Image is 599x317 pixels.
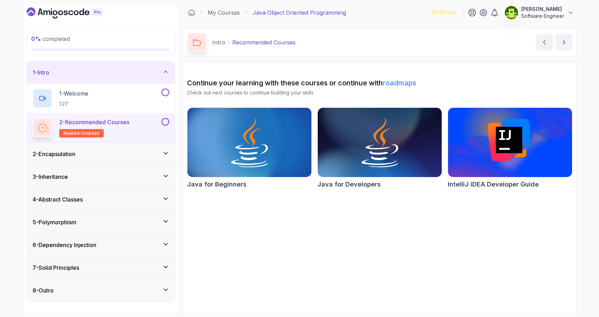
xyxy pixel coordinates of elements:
[432,9,456,16] p: 1675 Points
[317,179,381,189] h2: Java for Developers
[27,234,175,256] button: 6-Dependency Injection
[253,8,346,17] p: Java Object Oriented Programming
[318,108,442,177] img: Java for Developers card
[33,241,96,249] h3: 6 - Dependency Injection
[187,107,312,189] a: Java for Beginners cardJava for Beginners
[27,165,175,188] button: 3-Inheritance
[448,179,539,189] h2: IntelliJ IDEA Developer Guide
[317,107,442,189] a: Java for Developers cardJava for Developers
[187,78,572,88] h2: Continue your learning with these courses or continue with
[27,279,175,302] button: 8-Outro
[59,89,88,98] p: 1 - Welcome
[27,143,175,165] button: 2-Encapsulation
[188,9,195,16] a: Dashboard
[187,108,311,177] img: Java for Beginners card
[63,131,99,136] span: related-courses
[31,35,41,42] span: 0 %
[27,188,175,211] button: 4-Abstract Classes
[33,172,68,181] h3: 3 - Inheritance
[383,79,416,87] a: roadmaps
[27,7,119,19] a: Dashboard
[33,89,169,108] button: 1-Welcome1:27
[33,150,75,158] h3: 2 - Encapsulation
[33,286,54,295] h3: 8 - Outro
[31,35,70,42] span: completed
[33,218,76,226] h3: 5 - Polymorphism
[27,61,175,84] button: 1-Intro
[33,195,83,204] h3: 4 - Abstract Classes
[504,6,574,20] button: user profile image[PERSON_NAME]Software Engineer
[187,89,572,96] p: Check out next courses to continue building your skills.
[33,263,79,272] h3: 7 - Solid Principles
[212,38,225,47] p: Intro
[505,6,518,19] img: user profile image
[536,34,553,51] button: previous content
[521,13,564,20] p: Software Engineer
[232,38,296,47] p: Recommended Courses
[448,107,572,189] a: IntelliJ IDEA Developer Guide cardIntelliJ IDEA Developer Guide
[59,118,129,126] p: 2 - Recommended Courses
[521,6,564,13] p: [PERSON_NAME]
[187,179,247,189] h2: Java for Beginners
[27,211,175,233] button: 5-Polymorphism
[33,118,169,138] button: 2-Recommended Coursesrelated-courses
[33,68,49,77] h3: 1 - Intro
[448,108,572,177] img: IntelliJ IDEA Developer Guide card
[59,100,88,107] p: 1:27
[208,8,240,17] a: My Courses
[27,256,175,279] button: 7-Solid Principles
[556,34,572,51] button: next content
